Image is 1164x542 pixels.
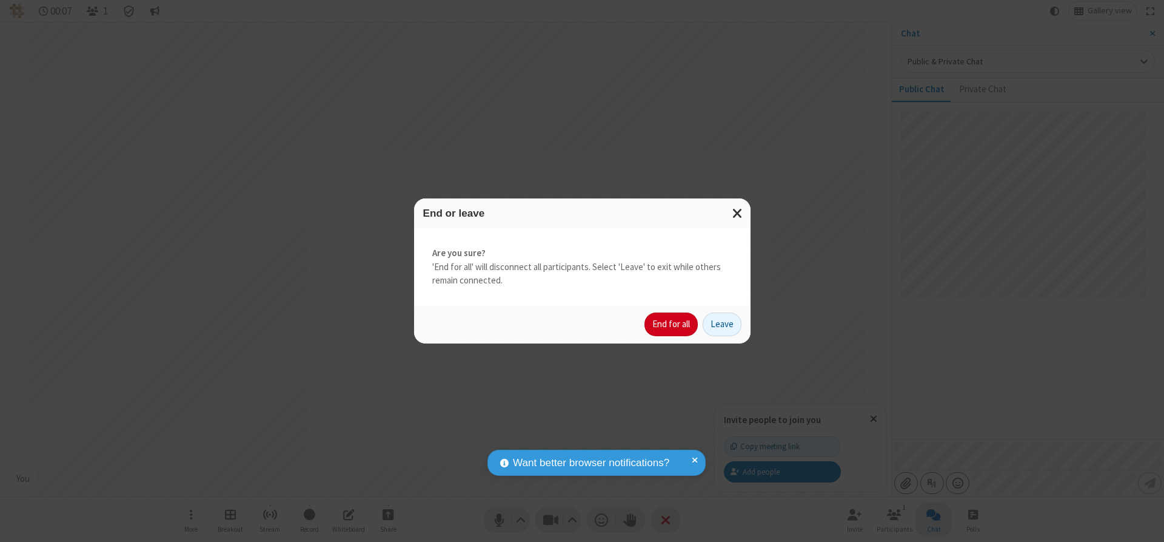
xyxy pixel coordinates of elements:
button: Leave [703,313,741,337]
h3: End or leave [423,208,741,219]
div: 'End for all' will disconnect all participants. Select 'Leave' to exit while others remain connec... [414,228,751,306]
strong: Are you sure? [432,246,732,260]
span: Want better browser notifications? [513,455,669,471]
button: End for all [644,313,698,337]
button: Close modal [725,198,751,228]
